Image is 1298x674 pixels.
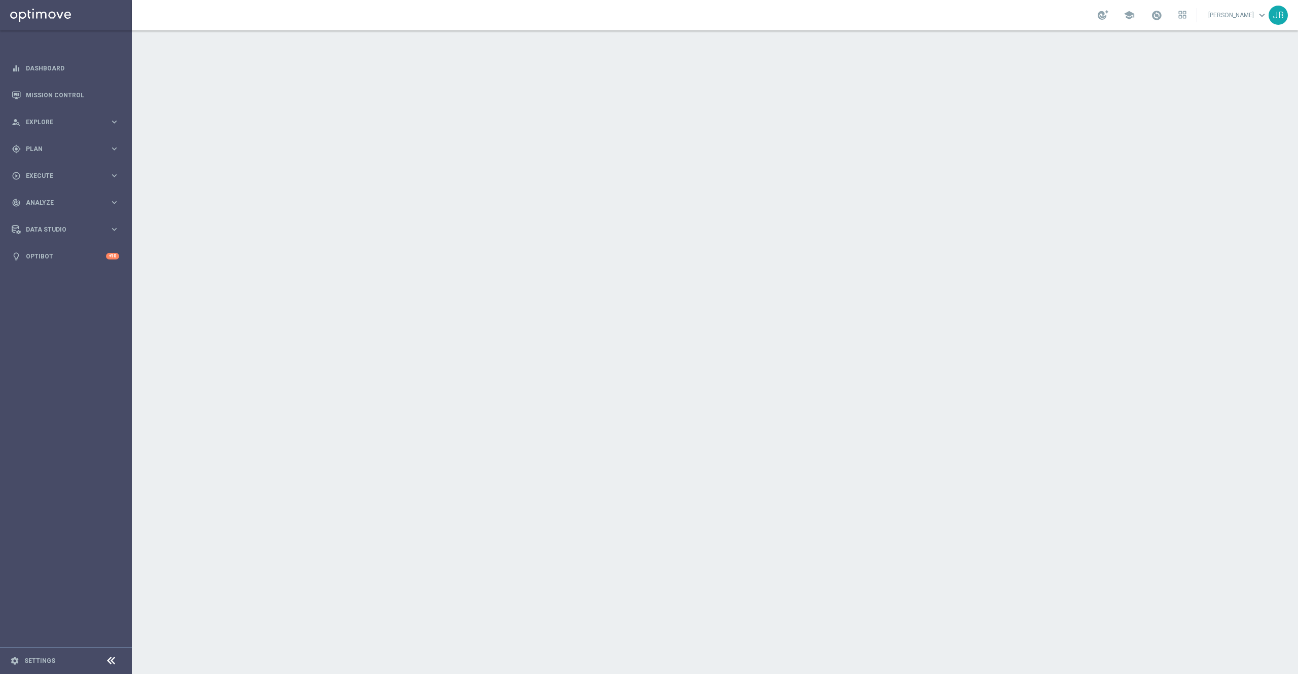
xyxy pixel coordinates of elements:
[12,198,21,207] i: track_changes
[26,243,106,270] a: Optibot
[12,198,110,207] div: Analyze
[12,118,110,127] div: Explore
[11,252,120,260] button: lightbulb Optibot +10
[110,224,119,234] i: keyboard_arrow_right
[12,171,21,180] i: play_circle_outline
[110,171,119,180] i: keyboard_arrow_right
[110,144,119,154] i: keyboard_arrow_right
[1124,10,1135,21] span: school
[24,658,55,664] a: Settings
[11,145,120,153] button: gps_fixed Plan keyboard_arrow_right
[11,118,120,126] button: person_search Explore keyboard_arrow_right
[11,199,120,207] button: track_changes Analyze keyboard_arrow_right
[12,82,119,108] div: Mission Control
[12,252,21,261] i: lightbulb
[106,253,119,259] div: +10
[26,227,110,233] span: Data Studio
[26,146,110,152] span: Plan
[1256,10,1268,21] span: keyboard_arrow_down
[110,117,119,127] i: keyboard_arrow_right
[11,64,120,72] button: equalizer Dashboard
[12,225,110,234] div: Data Studio
[11,226,120,234] button: Data Studio keyboard_arrow_right
[26,173,110,179] span: Execute
[12,55,119,82] div: Dashboard
[26,82,119,108] a: Mission Control
[12,171,110,180] div: Execute
[1269,6,1288,25] div: JB
[1207,8,1269,23] a: [PERSON_NAME]keyboard_arrow_down
[26,119,110,125] span: Explore
[26,55,119,82] a: Dashboard
[12,243,119,270] div: Optibot
[12,144,21,154] i: gps_fixed
[110,198,119,207] i: keyboard_arrow_right
[26,200,110,206] span: Analyze
[11,91,120,99] button: Mission Control
[11,172,120,180] button: play_circle_outline Execute keyboard_arrow_right
[12,118,21,127] i: person_search
[12,64,21,73] i: equalizer
[10,656,19,665] i: settings
[12,144,110,154] div: Plan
